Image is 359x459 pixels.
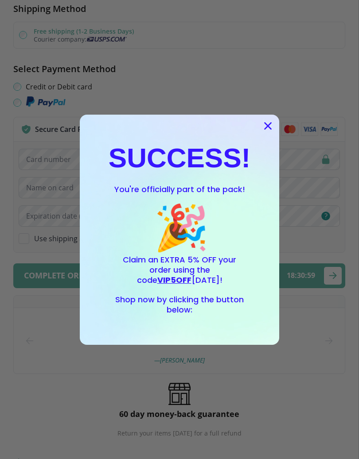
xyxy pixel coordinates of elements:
span: You're officially part of the pack! [114,184,245,195]
button: Close dialog [260,118,276,134]
strong: SUCCESS! [109,143,250,173]
span: 🎉 [154,200,209,255]
span: Shop now by clicking the button below: [115,294,244,315]
span: Claim an EXTRA 5% OFF your order using the code [DATE]! [123,254,236,285]
span: VIP5OFF [157,274,191,285]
